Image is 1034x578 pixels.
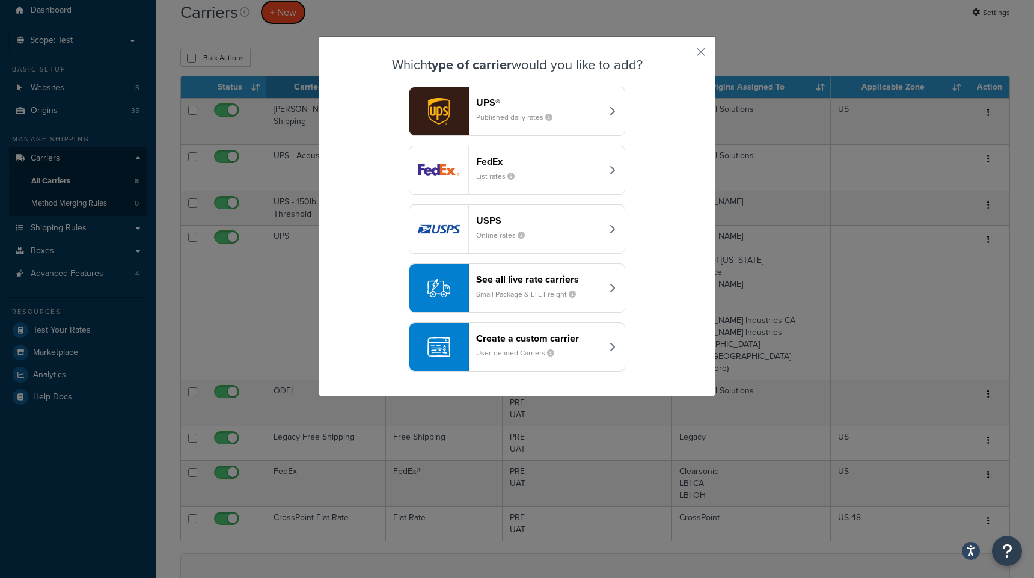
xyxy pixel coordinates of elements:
header: FedEx [476,156,602,167]
button: Create a custom carrierUser-defined Carriers [409,322,625,372]
button: usps logoUSPSOnline rates [409,204,625,254]
header: See all live rate carriers [476,274,602,285]
small: Published daily rates [476,112,562,123]
button: Open Resource Center [992,536,1022,566]
button: ups logoUPS®Published daily rates [409,87,625,136]
small: Small Package & LTL Freight [476,289,586,300]
header: UPS® [476,97,602,108]
header: Create a custom carrier [476,333,602,344]
img: fedEx logo [409,146,468,194]
h3: Which would you like to add? [349,58,685,72]
button: See all live rate carriersSmall Package & LTL Freight [409,263,625,313]
strong: type of carrier [427,55,512,75]
small: Online rates [476,230,534,241]
img: icon-carrier-custom-c93b8a24.svg [427,336,450,358]
button: fedEx logoFedExList rates [409,146,625,195]
img: icon-carrier-liverate-becf4550.svg [427,277,450,300]
small: User-defined Carriers [476,348,564,358]
small: List rates [476,171,524,182]
img: ups logo [409,87,468,135]
img: usps logo [409,205,468,253]
header: USPS [476,215,602,226]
